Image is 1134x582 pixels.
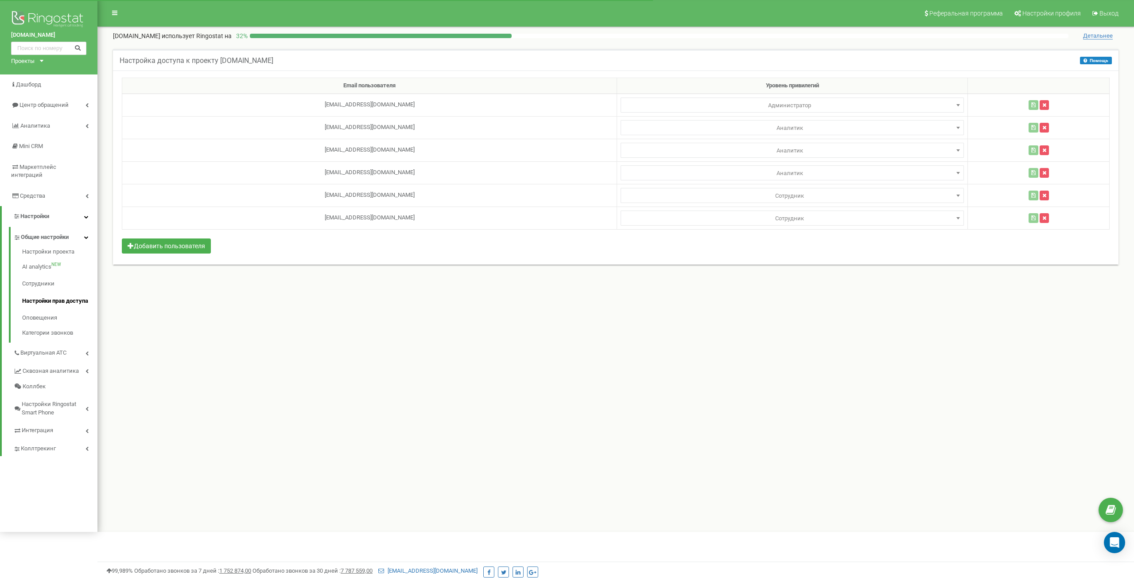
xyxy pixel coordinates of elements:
[22,327,97,337] a: Категории звонков
[122,161,617,184] td: [EMAIL_ADDRESS][DOMAIN_NAME]
[13,438,97,457] a: Коллтрекинг
[929,10,1003,17] span: Реферальная программа
[624,122,961,134] span: Аналитик
[11,57,35,66] div: Проекты
[624,190,961,202] span: Сотрудник
[621,120,964,135] span: Администратор
[11,31,86,39] a: [DOMAIN_NAME]
[621,165,964,180] span: Администратор
[162,32,232,39] span: использует Ringostat на
[11,42,86,55] input: Поиск по номеру
[11,164,56,179] span: Маркетплейс интеграций
[122,184,617,207] td: [EMAIL_ADDRESS][DOMAIN_NAME]
[21,445,56,453] span: Коллтрекинг
[1099,10,1118,17] span: Выход
[13,343,97,361] a: Виртуальная АТС
[13,420,97,438] a: Интеграция
[122,238,211,254] button: Добавить пользователя
[22,400,85,417] span: Настройки Ringostat Smart Phone
[22,275,97,293] a: Сотрудники
[122,78,617,94] th: Email пользователя
[1083,32,1113,39] span: Детальнее
[624,212,961,225] span: Сотрудник
[617,78,968,94] th: Уровень привилегий
[22,258,97,276] a: AI analyticsNEW
[11,9,86,31] img: Ringostat logo
[1104,532,1125,553] div: Open Intercom Messenger
[122,139,617,161] td: [EMAIL_ADDRESS][DOMAIN_NAME]
[20,122,50,129] span: Аналитика
[624,99,961,112] span: Администратор
[22,426,53,435] span: Интеграция
[19,143,43,149] span: Mini CRM
[23,367,79,375] span: Сквозная аналитика
[122,207,617,229] td: [EMAIL_ADDRESS][DOMAIN_NAME]
[22,309,97,327] a: Оповещения
[21,233,69,242] span: Общие настройки
[122,94,617,116] td: [EMAIL_ADDRESS][DOMAIN_NAME]
[624,167,961,180] span: Аналитик
[22,293,97,310] a: Настройки прав доступа
[19,102,69,108] span: Центр обращений
[20,192,45,199] span: Средства
[20,213,49,219] span: Настройки
[1022,10,1081,17] span: Настройки профиля
[621,98,964,113] span: Администратор
[16,81,41,88] span: Дашборд
[22,248,97,258] a: Настройки проекта
[621,211,964,226] span: Администратор
[2,206,97,227] a: Настройки
[120,57,273,65] h5: Настройка доступа к проекту [DOMAIN_NAME]
[122,116,617,139] td: [EMAIL_ADDRESS][DOMAIN_NAME]
[20,349,66,357] span: Виртуальная АТС
[232,31,250,40] p: 32 %
[13,379,97,395] a: Коллбек
[13,227,97,245] a: Общие настройки
[621,143,964,158] span: Администратор
[1080,57,1112,64] button: Помощь
[13,394,97,420] a: Настройки Ringostat Smart Phone
[13,361,97,379] a: Сквозная аналитика
[621,188,964,203] span: Администратор
[113,31,232,40] p: [DOMAIN_NAME]
[23,383,46,391] span: Коллбек
[624,145,961,157] span: Аналитик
